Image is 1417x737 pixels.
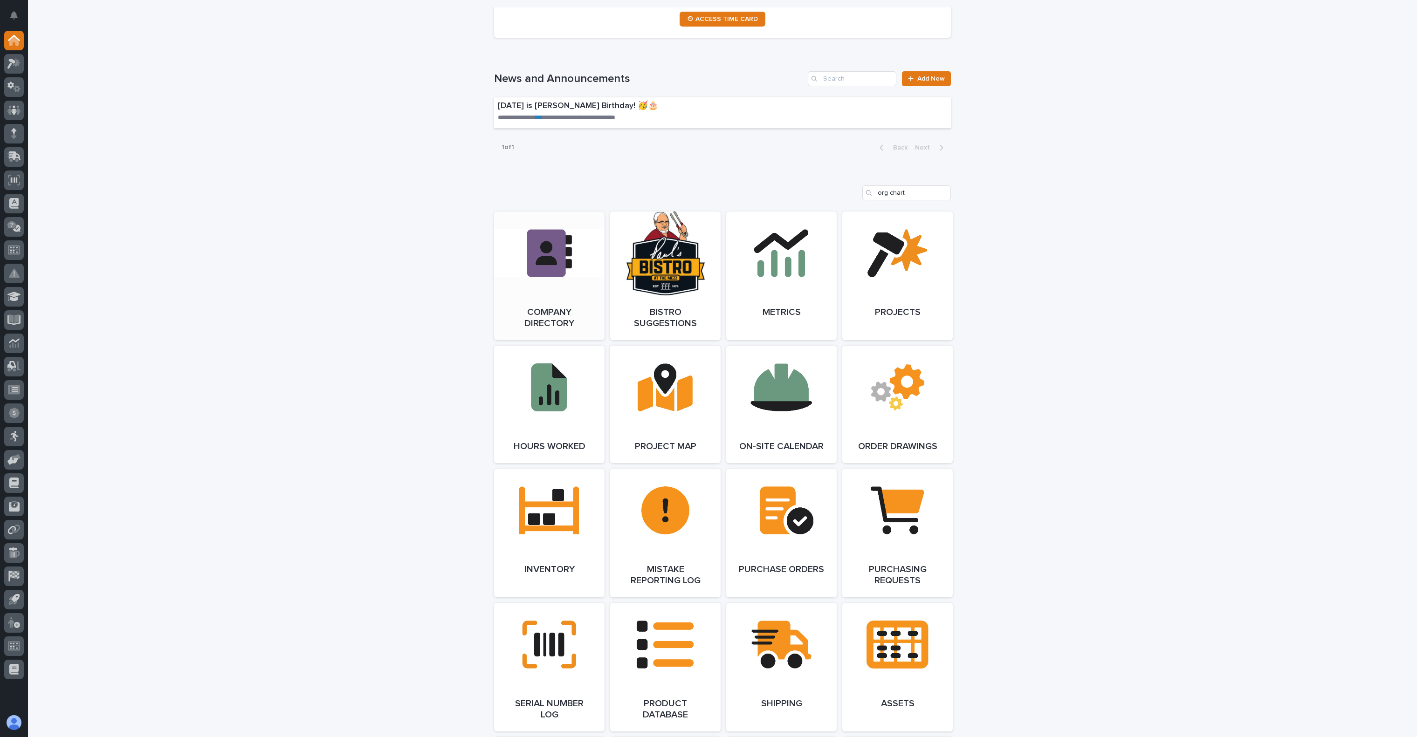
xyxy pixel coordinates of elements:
[494,136,522,159] p: 1 of 1
[862,185,951,200] input: Search
[494,469,605,597] a: Inventory
[494,212,605,340] a: Company Directory
[902,71,951,86] a: Add New
[610,346,721,463] a: Project Map
[842,212,953,340] a: Projects
[4,6,24,25] button: Notifications
[808,71,896,86] input: Search
[494,72,804,86] h1: News and Announcements
[687,16,758,22] span: ⏲ ACCESS TIME CARD
[726,346,837,463] a: On-Site Calendar
[842,469,953,597] a: Purchasing Requests
[494,603,605,731] a: Serial Number Log
[842,603,953,731] a: Assets
[726,603,837,731] a: Shipping
[915,144,935,151] span: Next
[12,11,24,26] div: Notifications
[680,12,765,27] a: ⏲ ACCESS TIME CARD
[872,143,911,152] button: Back
[726,469,837,597] a: Purchase Orders
[498,101,804,111] p: [DATE] is [PERSON_NAME] Birthday! 🥳🎂
[610,469,721,597] a: Mistake Reporting Log
[842,346,953,463] a: Order Drawings
[911,143,951,152] button: Next
[917,75,945,82] span: Add New
[494,346,605,463] a: Hours Worked
[610,212,721,340] a: Bistro Suggestions
[726,212,837,340] a: Metrics
[887,144,908,151] span: Back
[610,603,721,731] a: Product Database
[4,713,24,732] button: users-avatar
